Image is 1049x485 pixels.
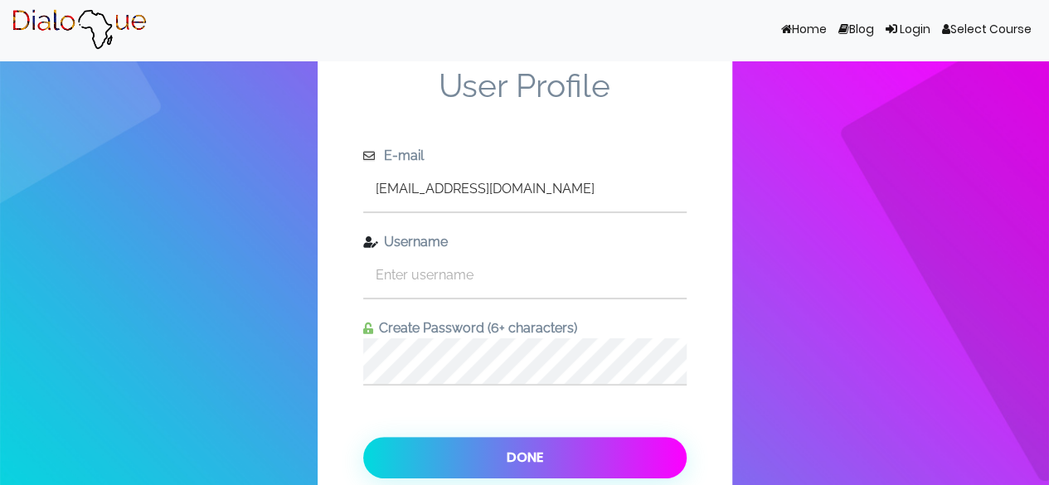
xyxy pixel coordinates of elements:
[363,166,687,211] input: Enter e-mail
[936,14,1037,46] a: Select Course
[880,14,936,46] a: Login
[12,9,147,51] img: Brand
[833,14,880,46] a: Blog
[363,66,687,146] span: User Profile
[775,14,833,46] a: Home
[373,320,577,336] span: Create Password (6+ characters)
[363,252,687,298] input: Enter username
[378,234,448,250] span: Username
[377,148,423,163] span: E-mail
[363,437,687,478] button: Done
